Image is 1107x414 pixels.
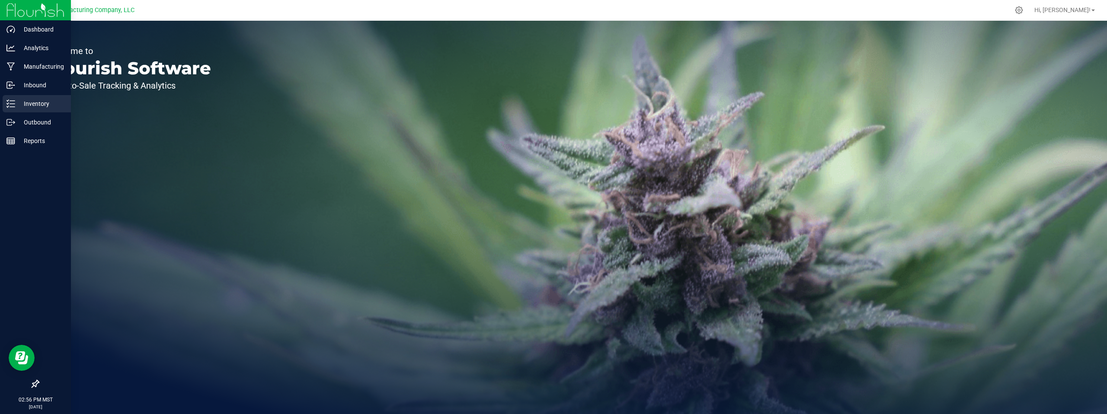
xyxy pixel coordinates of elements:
span: Hi, [PERSON_NAME]! [1034,6,1091,13]
p: Welcome to [47,47,211,55]
p: [DATE] [4,404,67,410]
inline-svg: Analytics [6,44,15,52]
p: Outbound [15,117,67,127]
p: Seed-to-Sale Tracking & Analytics [47,81,211,90]
p: Manufacturing [15,61,67,72]
p: Flourish Software [47,60,211,77]
span: BB Manufacturing Company, LLC [42,6,134,14]
p: Inventory [15,99,67,109]
inline-svg: Outbound [6,118,15,127]
p: Reports [15,136,67,146]
inline-svg: Inventory [6,99,15,108]
inline-svg: Manufacturing [6,62,15,71]
p: Inbound [15,80,67,90]
inline-svg: Inbound [6,81,15,89]
p: 02:56 PM MST [4,396,67,404]
iframe: Resource center [9,345,35,371]
p: Analytics [15,43,67,53]
p: Dashboard [15,24,67,35]
div: Manage settings [1014,6,1024,14]
inline-svg: Reports [6,137,15,145]
inline-svg: Dashboard [6,25,15,34]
